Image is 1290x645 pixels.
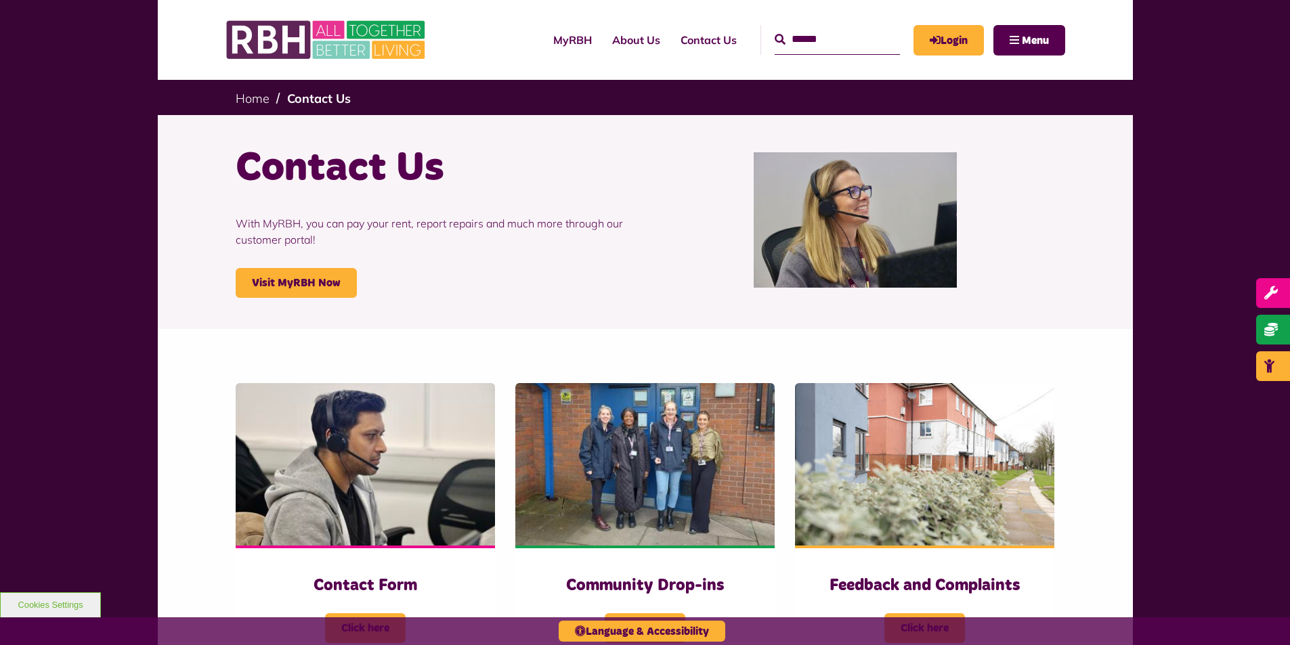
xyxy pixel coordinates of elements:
[236,268,357,298] a: Visit MyRBH Now
[605,613,685,643] span: Click here
[236,195,635,268] p: With MyRBH, you can pay your rent, report repairs and much more through our customer portal!
[913,25,984,55] a: MyRBH
[515,383,775,546] img: Heywood Drop In 2024
[822,575,1027,596] h3: Feedback and Complaints
[754,152,957,288] img: Contact Centre February 2024 (1)
[542,575,748,596] h3: Community Drop-ins
[287,91,351,106] a: Contact Us
[225,14,429,66] img: RBH
[602,22,670,58] a: About Us
[236,91,270,106] a: Home
[670,22,747,58] a: Contact Us
[1022,35,1049,46] span: Menu
[263,575,468,596] h3: Contact Form
[236,383,495,546] img: Contact Centre February 2024 (4)
[559,621,725,642] button: Language & Accessibility
[236,142,635,195] h1: Contact Us
[543,22,602,58] a: MyRBH
[884,613,965,643] span: Click here
[993,25,1065,55] button: Navigation
[795,383,1054,546] img: SAZMEDIA RBH 22FEB24 97
[1229,584,1290,645] iframe: Netcall Web Assistant for live chat
[325,613,406,643] span: Click here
